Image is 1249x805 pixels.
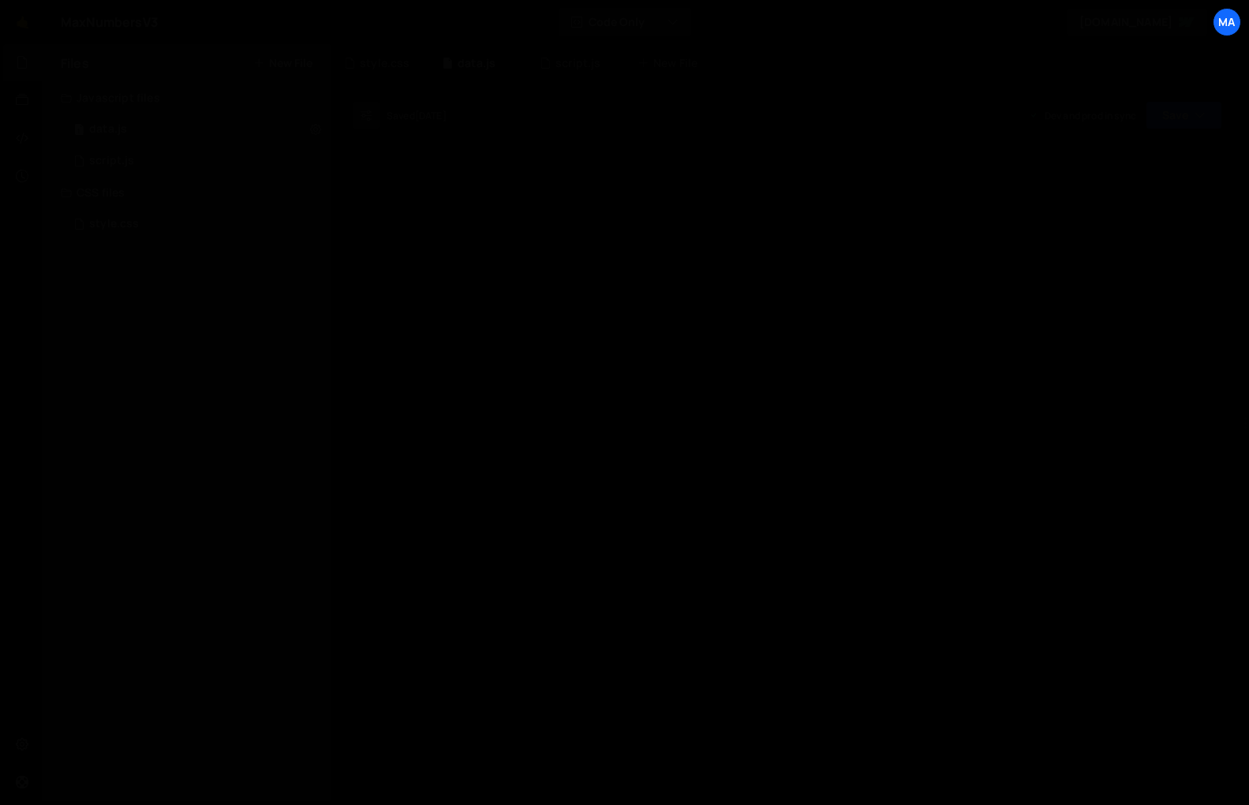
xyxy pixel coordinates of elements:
[61,13,158,32] div: MaxNumbersV3
[1146,101,1222,129] button: Save
[74,125,84,137] span: 1
[3,3,42,41] a: 🤙
[458,55,495,71] div: data.js
[61,114,331,145] div: 3309/5656.js
[1213,8,1241,36] a: ma
[42,82,331,114] div: Javascript files
[555,55,600,71] div: script.js
[61,208,331,240] div: 3309/6309.css
[559,8,691,36] button: Code Only
[89,217,139,231] div: style.css
[61,145,331,177] div: 3309/5657.js
[89,122,127,137] div: data.js
[387,109,447,122] div: Saved
[42,177,331,208] div: CSS files
[253,57,312,69] button: New File
[61,54,89,72] h2: Files
[1029,109,1136,122] div: Dev and prod in sync
[360,55,409,71] div: style.css
[638,55,704,71] div: New File
[1066,8,1208,36] a: [DOMAIN_NAME]
[89,154,134,168] div: script.js
[415,109,447,122] div: [DATE]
